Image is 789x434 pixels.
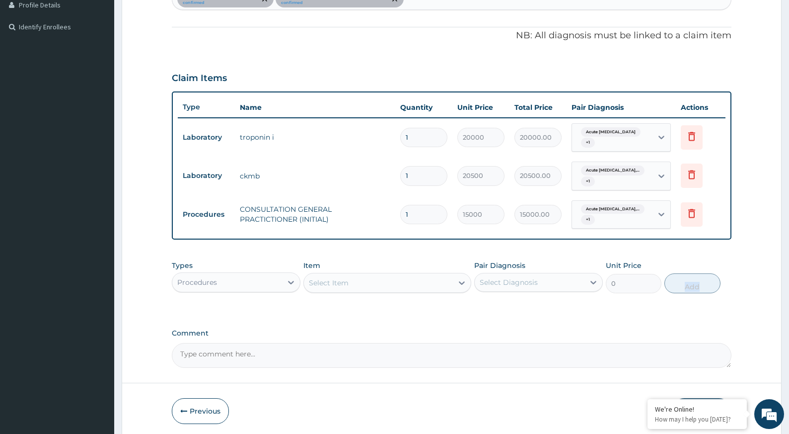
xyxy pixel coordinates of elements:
[172,329,732,338] label: Comment
[672,398,731,424] button: Submit
[655,415,739,424] p: How may I help you today?
[581,138,595,148] span: + 1
[581,166,645,175] span: Acute [MEDICAL_DATA],...
[172,398,229,424] button: Previous
[452,97,509,117] th: Unit Price
[676,97,725,117] th: Actions
[303,260,320,270] label: Item
[178,98,235,116] th: Type
[235,199,396,229] td: CONSULTATION GENERAL PRACTICTIONER (INITIAL)
[509,97,567,117] th: Total Price
[235,97,396,117] th: Name
[172,73,227,84] h3: Claim Items
[235,166,396,186] td: ckmb
[178,128,235,147] td: Laboratory
[177,277,217,287] div: Procedures
[58,125,137,226] span: We're online!
[655,405,739,414] div: We're Online!
[178,205,235,224] td: Procedures
[163,5,187,29] div: Minimize live chat window
[5,271,189,306] textarea: Type your message and hit 'Enter'
[581,176,595,186] span: + 1
[172,29,732,42] p: NB: All diagnosis must be linked to a claim item
[474,260,525,270] label: Pair Diagnosis
[581,204,645,214] span: Acute [MEDICAL_DATA],...
[567,97,676,117] th: Pair Diagnosis
[172,261,193,270] label: Types
[480,277,538,287] div: Select Diagnosis
[606,260,642,270] label: Unit Price
[178,167,235,185] td: Laboratory
[581,127,641,137] span: Acute [MEDICAL_DATA]
[581,215,595,225] span: + 1
[309,278,349,288] div: Select Item
[18,50,40,75] img: d_794563401_company_1708531726252_794563401
[281,0,386,5] small: confirmed
[395,97,452,117] th: Quantity
[183,0,256,5] small: confirmed
[235,127,396,147] td: troponin i
[664,273,720,293] button: Add
[52,56,167,69] div: Chat with us now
